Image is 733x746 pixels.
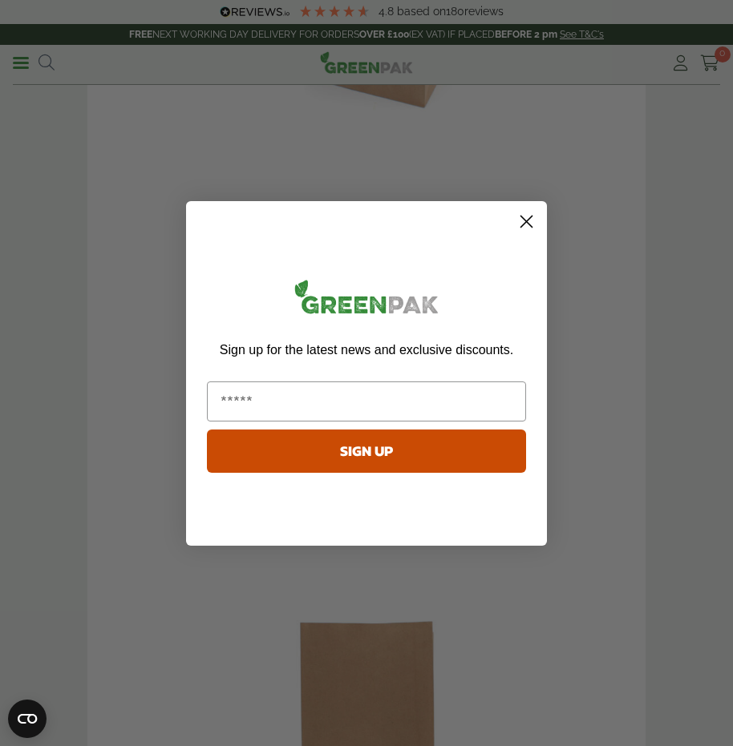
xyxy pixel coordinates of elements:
button: Close dialog [512,208,541,236]
img: greenpak_logo [207,273,526,327]
input: Email [207,381,526,421]
button: SIGN UP [207,429,526,473]
span: Sign up for the latest news and exclusive discounts. [220,343,513,357]
button: Open CMP widget [8,700,47,738]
